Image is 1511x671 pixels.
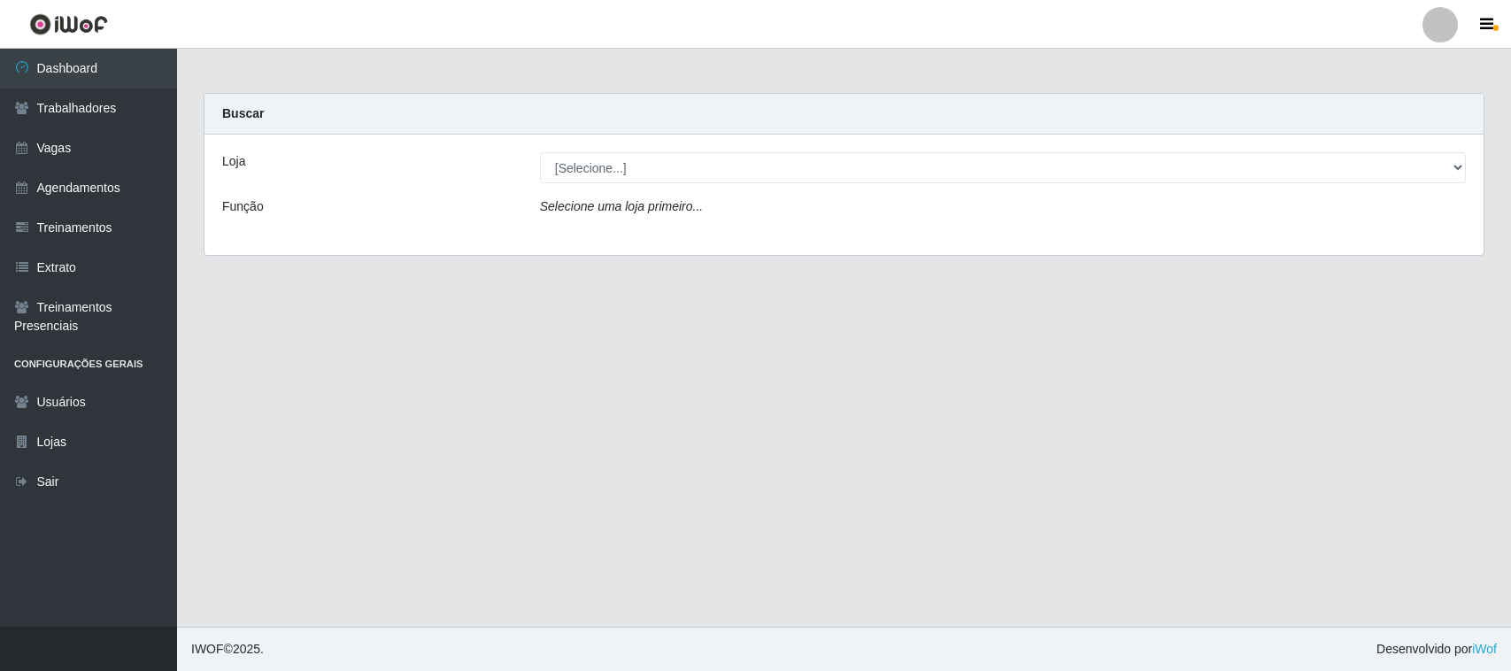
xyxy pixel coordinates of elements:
[222,106,264,120] strong: Buscar
[222,152,245,171] label: Loja
[29,13,108,35] img: CoreUI Logo
[191,640,264,659] span: © 2025 .
[540,199,703,213] i: Selecione uma loja primeiro...
[1472,642,1497,656] a: iWof
[1376,640,1497,659] span: Desenvolvido por
[191,642,224,656] span: IWOF
[222,197,264,216] label: Função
